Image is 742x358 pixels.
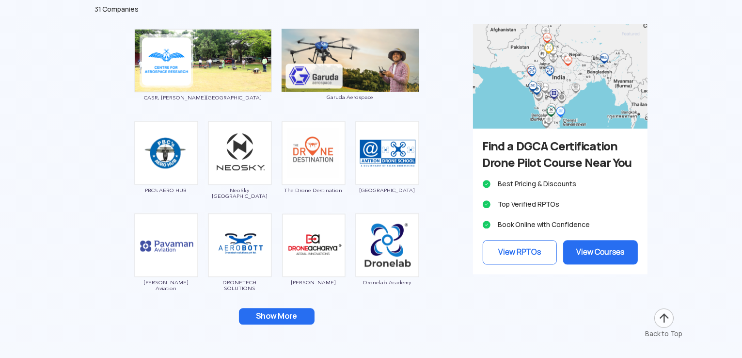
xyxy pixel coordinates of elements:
[355,148,419,193] a: [GEOGRAPHIC_DATA]
[208,213,272,277] img: bg_droneteech.png
[134,55,272,100] a: CASR, [PERSON_NAME][GEOGRAPHIC_DATA]
[483,197,638,211] li: Top Verified RPTOs
[282,187,346,193] span: The Drone Destination
[355,240,419,285] a: Dronelab Academy
[134,148,198,193] a: PBC’s AERO HUB
[473,24,647,129] img: bg_advert_training_sidebar.png
[355,187,419,193] span: [GEOGRAPHIC_DATA]
[483,218,638,231] li: Book Online with Confidence
[563,240,638,264] a: View Courses
[95,4,647,14] div: 31 Companies
[239,308,315,325] button: Show More
[134,95,272,100] span: CASR, [PERSON_NAME][GEOGRAPHIC_DATA]
[653,308,675,329] img: ic_arrow-up.png
[208,279,272,291] span: DRONETECH SOLUTIONS
[355,121,419,185] img: ic_amtron.png
[208,148,272,199] a: NeoSky [GEOGRAPHIC_DATA]
[134,121,198,185] img: ic_pbc.png
[282,148,346,193] a: The Drone Destination
[355,213,419,277] img: ic_dronelab_new.png
[282,240,346,285] a: [PERSON_NAME]
[208,121,272,185] img: img_neosky.png
[208,240,272,291] a: DRONETECH SOLUTIONS
[282,55,419,100] a: Garuda Aerospace
[134,29,272,92] img: ic_annauniversity_block.png
[282,29,419,92] img: ic_garudarpto_eco.png
[282,279,346,285] span: [PERSON_NAME]
[208,187,272,199] span: NeoSky [GEOGRAPHIC_DATA]
[483,177,638,191] li: Best Pricing & Discounts
[134,240,198,291] a: [PERSON_NAME] Aviation
[134,213,198,277] img: ic_pavaman.png
[282,213,346,277] img: ic_dronacharyaaerial.png
[646,329,683,339] div: Back to Top
[134,187,198,193] span: PBC’s AERO HUB
[483,240,557,264] a: View RPTOs
[282,121,346,185] img: ic_dronedestination.png
[134,279,198,291] span: [PERSON_NAME] Aviation
[282,94,419,100] span: Garuda Aerospace
[483,138,638,171] h3: Find a DGCA Certification Drone Pilot Course Near You
[355,279,419,285] span: Dronelab Academy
